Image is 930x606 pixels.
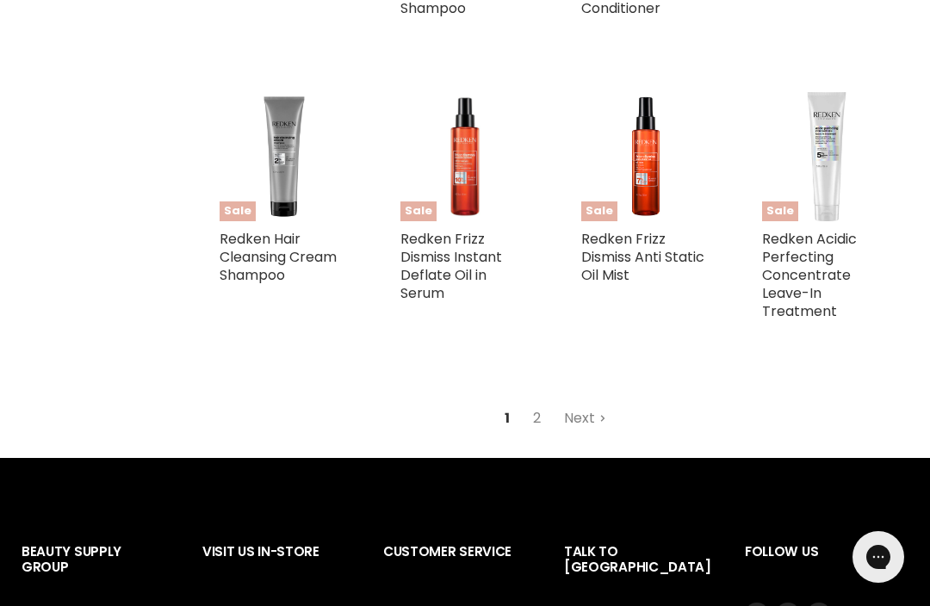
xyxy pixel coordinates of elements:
span: Sale [581,201,617,221]
a: Redken Frizz Dismiss Anti Static Oil Mist Sale [581,92,710,221]
a: Redken Frizz Dismiss Instant Deflate Oil in Serum [400,229,502,303]
iframe: Gorgias live chat messenger [844,525,913,589]
img: Redken Hair Cleansing Cream Shampoo [220,92,349,221]
a: Redken Hair Cleansing Cream Shampoo [220,229,337,285]
img: Redken Frizz Dismiss Instant Deflate Oil in Serum [419,92,510,221]
a: Redken Acidic Perfecting Concentrate Leave-In Treatment [762,229,857,321]
img: Redken Frizz Dismiss Anti Static Oil Mist [581,92,710,221]
img: Redken Acidic Perfecting Concentrate Leave-In Treatment [762,92,891,221]
a: 2 [524,403,550,434]
span: 1 [495,403,519,434]
span: Sale [220,201,256,221]
a: Redken Frizz Dismiss Instant Deflate Oil in Serum Sale [400,92,530,221]
a: Redken Hair Cleansing Cream Shampoo Redken Hair Cleansing Cream Shampoo Sale [220,92,349,221]
a: Next [555,403,616,434]
a: Redken Acidic Perfecting Concentrate Leave-In Treatment Sale [762,92,891,221]
span: Sale [400,201,437,221]
h2: Customer Service [383,530,530,602]
span: Sale [762,201,798,221]
h2: Follow us [745,530,908,602]
a: Redken Frizz Dismiss Anti Static Oil Mist [581,229,704,285]
h2: Visit Us In-Store [202,530,349,602]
